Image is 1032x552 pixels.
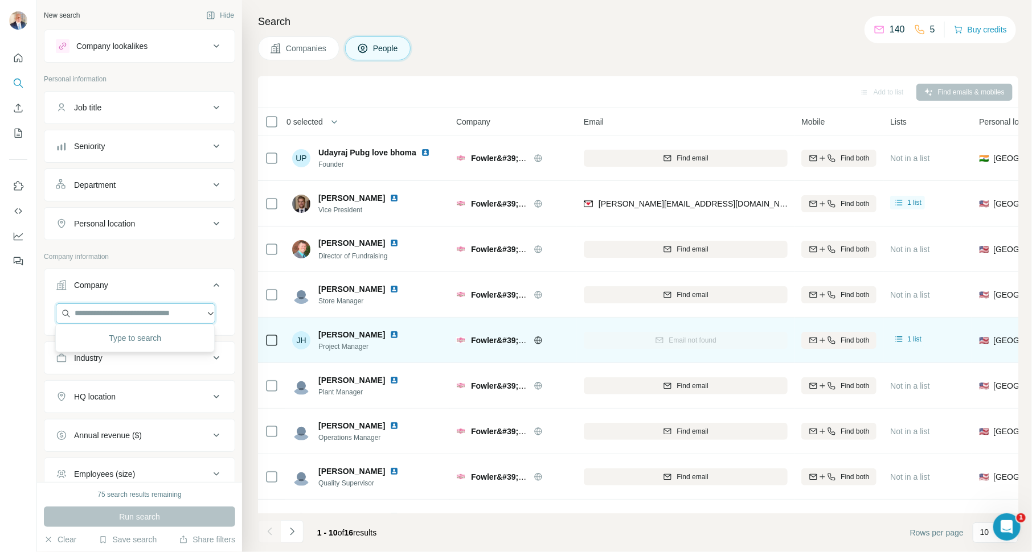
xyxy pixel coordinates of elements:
div: New search [44,10,80,20]
span: Fowler&#39;s Chocolates [471,472,568,481]
span: Not in a list [890,381,929,390]
span: 🇺🇸 [979,426,989,437]
span: Udayraj Pubg love bhoma [318,148,416,157]
p: Personal information [44,74,235,84]
button: Navigate to next page [281,520,304,543]
span: [PERSON_NAME][EMAIL_ADDRESS][DOMAIN_NAME] [599,199,799,208]
span: of [338,528,345,537]
span: Not in a list [890,154,929,163]
span: Rows per page [910,527,964,538]
span: 0 selected [286,116,323,127]
span: People [373,43,399,54]
span: 1 [1017,513,1026,522]
button: Enrich CSV [9,98,27,118]
span: Vice President [318,205,412,215]
button: Industry [44,344,235,372]
span: Founder [318,159,444,170]
span: Mobile [801,116,825,127]
span: 1 - 10 [317,528,338,537]
button: Use Surfe API [9,201,27,221]
button: Seniority [44,133,235,160]
div: JH [292,331,310,349]
img: LinkedIn logo [390,285,399,294]
button: Share filters [179,534,235,545]
button: Search [9,73,27,93]
img: LinkedIn logo [390,193,399,203]
span: Not in a list [890,290,929,299]
img: Avatar [292,377,310,395]
button: Hide [198,7,242,24]
span: [PERSON_NAME] [318,511,385,522]
h4: Search [258,14,1018,30]
button: My lists [9,123,27,143]
div: UP [292,149,310,167]
span: results [317,528,376,537]
div: 75 search results remaining [97,489,181,500]
span: Fowler&#39;s Chocolates [471,199,568,208]
img: Avatar [292,468,310,486]
span: Operations Manager [318,432,412,443]
button: Find email [584,286,788,303]
button: Job title [44,94,235,121]
div: Employees (size) [74,468,135,480]
span: Email [584,116,604,127]
span: Not in a list [890,245,929,254]
div: Company lookalikes [76,40,148,52]
button: Find email [584,423,788,440]
img: Avatar [292,240,310,258]
img: LinkedIn logo [390,512,399,521]
button: Find email [584,377,788,394]
button: Find email [584,468,788,485]
button: Quick start [9,48,27,68]
button: Employees (size) [44,460,235,488]
span: Fowler&#39;s Chocolates [471,245,568,254]
span: Not in a list [890,472,929,481]
div: HQ location [74,391,116,402]
span: Find both [841,199,869,209]
span: 🇺🇸 [979,471,989,483]
span: 16 [345,528,354,537]
span: Find both [841,335,869,345]
span: Plant Manager [318,387,412,397]
img: Logo of Fowler&#39;s Chocolates [456,337,465,343]
span: [PERSON_NAME] [318,329,385,340]
span: 🇮🇳 [979,153,989,164]
div: Annual revenue ($) [74,430,142,441]
iframe: Intercom live chat [993,513,1021,541]
div: Personal location [74,218,135,229]
img: Avatar [9,11,27,30]
img: Avatar [292,286,310,304]
span: Fowler&#39;s Chocolates [471,427,568,436]
span: Company [456,116,490,127]
div: Job title [74,102,101,113]
span: Find email [677,426,708,436]
img: LinkedIn logo [390,376,399,385]
img: Logo of Fowler&#39;s Chocolates [456,382,465,388]
span: [PERSON_NAME] [318,237,385,249]
span: [PERSON_NAME] [318,420,385,431]
span: [PERSON_NAME] [318,374,385,386]
span: 🇺🇸 [979,380,989,392]
span: 🇺🇸 [979,244,989,255]
img: Logo of Fowler&#39;s Chocolates [456,155,465,160]
button: Find both [801,423,877,440]
p: 10 [980,526,989,538]
span: Project Manager [318,341,412,352]
button: Find both [801,377,877,394]
img: LinkedIn logo [390,330,399,339]
img: Logo of Fowler&#39;s Chocolates [456,473,465,479]
span: Fowler&#39;s Chocolates [471,381,568,390]
div: Department [74,179,116,191]
span: 🇺🇸 [979,289,989,300]
span: Find email [677,244,708,254]
button: Find both [801,241,877,258]
button: HQ location [44,383,235,410]
span: Director of Fundraising [318,252,387,260]
span: Not in a list [890,427,929,436]
img: Logo of Fowler&#39;s Chocolates [456,428,465,434]
span: 1 list [907,334,922,344]
button: Feedback [9,251,27,271]
button: Company lookalikes [44,32,235,60]
span: Find both [841,381,869,391]
img: LinkedIn logo [390,238,399,248]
